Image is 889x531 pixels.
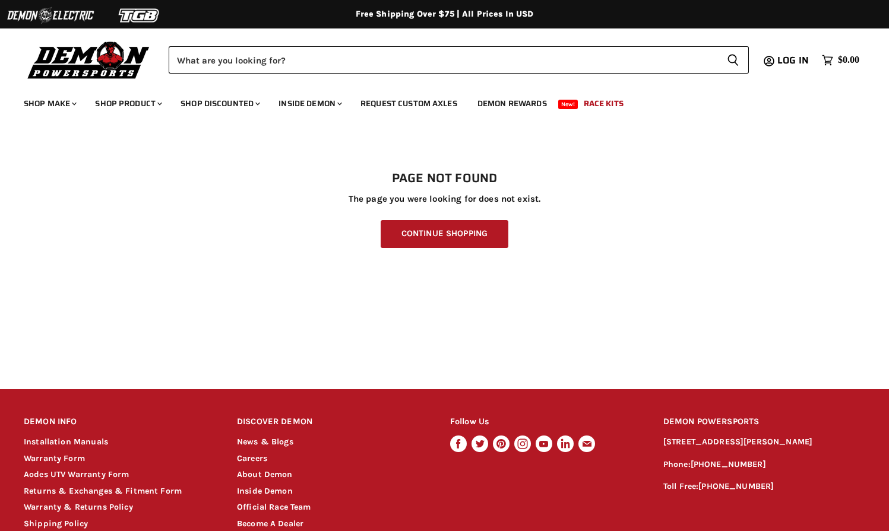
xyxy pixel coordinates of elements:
[24,519,88,529] a: Shipping Policy
[838,55,859,66] span: $0.00
[24,437,108,447] a: Installation Manuals
[237,519,303,529] a: Become A Dealer
[24,171,865,186] h1: Page not found
[691,459,766,469] a: [PHONE_NUMBER]
[663,435,865,449] p: [STREET_ADDRESS][PERSON_NAME]
[15,87,856,116] ul: Main menu
[24,469,129,479] a: Aodes UTV Warranty Form
[237,469,293,479] a: About Demon
[24,39,154,81] img: Demon Powersports
[172,91,267,116] a: Shop Discounted
[816,52,865,69] a: $0.00
[469,91,556,116] a: Demon Rewards
[663,458,865,472] p: Phone:
[663,480,865,494] p: Toll Free:
[575,91,632,116] a: Race Kits
[237,502,311,512] a: Official Race Team
[24,408,214,436] h2: DEMON INFO
[237,437,293,447] a: News & Blogs
[270,91,349,116] a: Inside Demon
[86,91,169,116] a: Shop Product
[663,408,865,436] h2: DEMON POWERSPORTS
[6,4,95,27] img: Demon Electric Logo 2
[352,91,466,116] a: Request Custom Axles
[15,91,84,116] a: Shop Make
[24,486,182,496] a: Returns & Exchanges & Fitment Form
[237,486,293,496] a: Inside Demon
[772,55,816,66] a: Log in
[237,408,428,436] h2: DISCOVER DEMON
[24,453,85,463] a: Warranty Form
[237,453,267,463] a: Careers
[169,46,749,74] form: Product
[24,194,865,204] p: The page you were looking for does not exist.
[717,46,749,74] button: Search
[95,4,184,27] img: TGB Logo 2
[777,53,809,68] span: Log in
[450,408,641,436] h2: Follow Us
[698,481,774,491] a: [PHONE_NUMBER]
[381,220,508,248] a: Continue Shopping
[558,100,578,109] span: New!
[169,46,717,74] input: Search
[24,502,133,512] a: Warranty & Returns Policy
